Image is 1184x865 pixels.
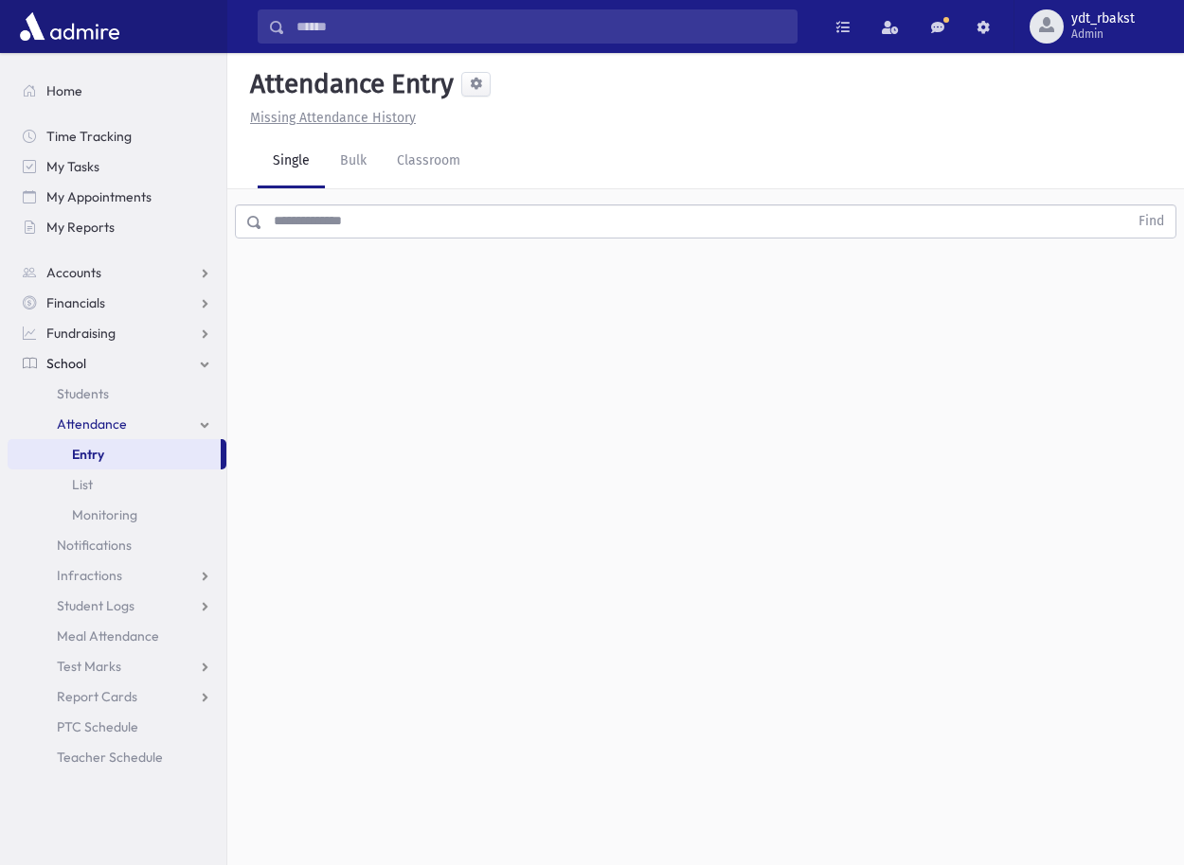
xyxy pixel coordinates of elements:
[57,688,137,705] span: Report Cards
[57,385,109,402] span: Students
[72,446,104,463] span: Entry
[8,681,226,712] a: Report Cards
[15,8,124,45] img: AdmirePro
[57,658,121,675] span: Test Marks
[285,9,797,44] input: Search
[8,212,226,242] a: My Reports
[8,318,226,348] a: Fundraising
[8,621,226,651] a: Meal Attendance
[325,135,382,188] a: Bulk
[8,742,226,772] a: Teacher Schedule
[242,110,416,126] a: Missing Attendance History
[1071,26,1135,42] span: Admin
[8,151,226,182] a: My Tasks
[8,257,226,288] a: Accounts
[8,121,226,151] a: Time Tracking
[8,348,226,379] a: School
[258,135,325,188] a: Single
[382,135,475,188] a: Classroom
[57,627,159,644] span: Meal Attendance
[242,68,454,100] h5: Attendance Entry
[57,567,122,584] span: Infractions
[8,591,226,621] a: Student Logs
[1127,205,1175,238] button: Find
[72,476,93,493] span: List
[72,506,137,523] span: Monitoring
[8,439,221,469] a: Entry
[46,325,116,342] span: Fundraising
[250,110,416,126] u: Missing Attendance History
[46,188,152,205] span: My Appointments
[8,651,226,681] a: Test Marks
[8,182,226,212] a: My Appointments
[8,560,226,591] a: Infractions
[8,288,226,318] a: Financials
[8,469,226,500] a: List
[57,415,127,432] span: Attendance
[57,537,132,554] span: Notifications
[46,219,115,236] span: My Reports
[46,158,99,175] span: My Tasks
[46,82,82,99] span: Home
[57,718,138,735] span: PTC Schedule
[8,500,226,530] a: Monitoring
[8,530,226,560] a: Notifications
[57,749,163,766] span: Teacher Schedule
[8,409,226,439] a: Attendance
[1071,11,1135,26] span: ydt_rbakst
[46,128,132,145] span: Time Tracking
[46,294,105,311] span: Financials
[57,597,135,614] span: Student Logs
[8,76,226,106] a: Home
[8,379,226,409] a: Students
[8,712,226,742] a: PTC Schedule
[46,264,101,281] span: Accounts
[46,355,86,372] span: School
